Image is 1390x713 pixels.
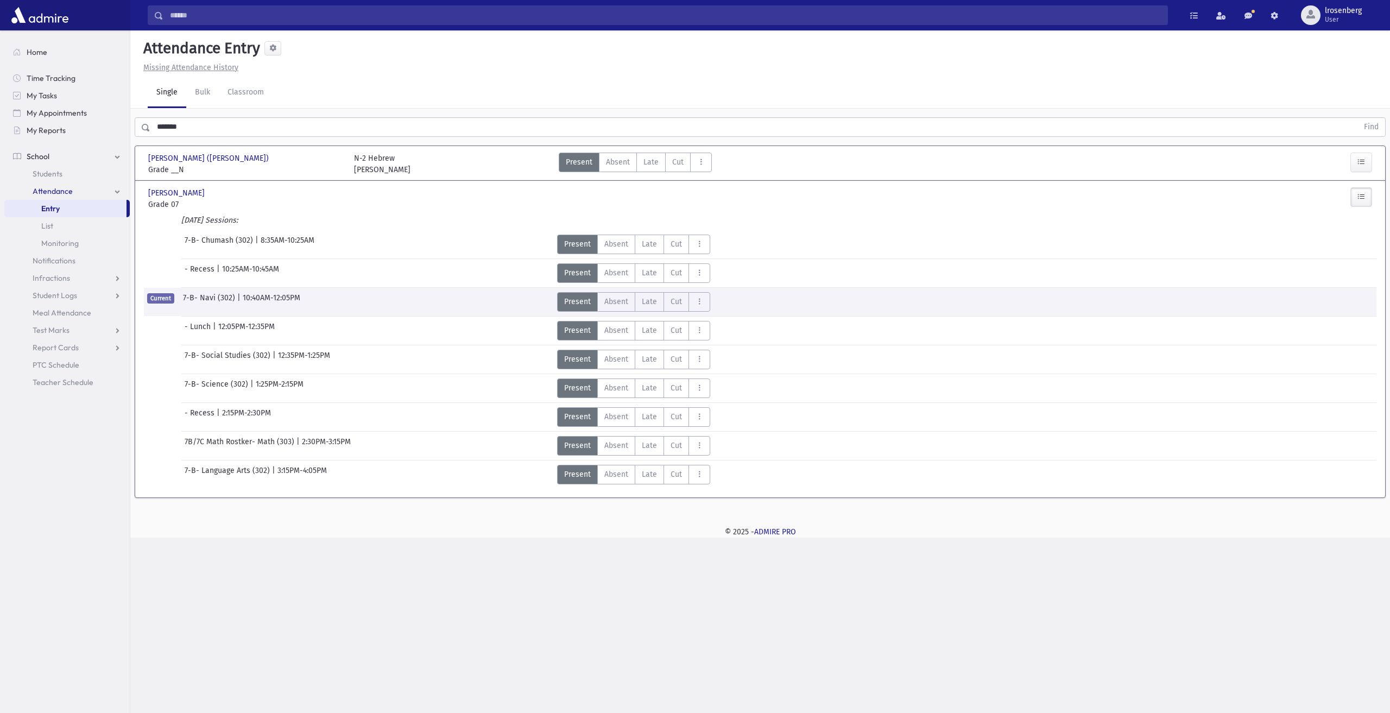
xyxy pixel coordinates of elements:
span: Absent [604,469,628,480]
div: AttTypes [557,350,710,369]
a: Missing Attendance History [139,63,238,72]
span: User [1325,15,1362,24]
span: Absent [604,267,628,279]
span: Present [564,325,591,336]
span: Absent [604,440,628,451]
a: Test Marks [4,321,130,339]
span: My Appointments [27,108,87,118]
span: Absent [604,354,628,365]
a: My Reports [4,122,130,139]
span: Student Logs [33,291,77,300]
span: 7B/7C Math Rostker- Math (303) [185,436,296,456]
span: | [250,378,256,398]
span: Notifications [33,256,75,266]
span: PTC Schedule [33,360,79,370]
span: | [296,436,302,456]
span: 1:25PM-2:15PM [256,378,304,398]
span: Home [27,47,47,57]
div: AttTypes [557,263,710,283]
span: 7-B- Chumash (302) [185,235,255,254]
a: Students [4,165,130,182]
span: | [217,407,222,427]
a: School [4,148,130,165]
a: Monitoring [4,235,130,252]
span: Present [564,238,591,250]
a: Notifications [4,252,130,269]
span: [PERSON_NAME] [148,187,207,199]
span: Cut [671,296,682,307]
a: Classroom [219,78,273,108]
span: Cut [671,267,682,279]
button: Find [1357,118,1385,136]
span: Present [564,354,591,365]
span: Late [642,296,657,307]
span: 8:35AM-10:25AM [261,235,314,254]
a: My Appointments [4,104,130,122]
span: Test Marks [33,325,69,335]
h5: Attendance Entry [139,39,260,58]
span: | [273,350,278,369]
span: - Recess [185,407,217,427]
span: Late [642,411,657,422]
span: 10:40AM-12:05PM [243,292,300,312]
span: 2:30PM-3:15PM [302,436,351,456]
span: lrosenberg [1325,7,1362,15]
a: My Tasks [4,87,130,104]
span: Teacher Schedule [33,377,93,387]
span: Cut [671,440,682,451]
span: 7-B- Language Arts (302) [185,465,272,484]
span: Present [564,296,591,307]
span: Entry [41,204,60,213]
span: My Reports [27,125,66,135]
span: | [213,321,218,340]
span: Grade 07 [148,199,343,210]
div: AttTypes [557,321,710,340]
a: Teacher Schedule [4,374,130,391]
span: 10:25AM-10:45AM [222,263,279,283]
u: Missing Attendance History [143,63,238,72]
span: Late [642,469,657,480]
div: AttTypes [557,465,710,484]
div: AttTypes [557,378,710,398]
span: Cut [671,354,682,365]
span: 7-B- Social Studies (302) [185,350,273,369]
span: Late [642,325,657,336]
a: Entry [4,200,127,217]
span: Absent [606,156,630,168]
div: © 2025 - [148,526,1373,538]
span: 12:35PM-1:25PM [278,350,330,369]
span: | [237,292,243,312]
span: School [27,152,49,161]
span: Present [564,440,591,451]
span: 2:15PM-2:30PM [222,407,271,427]
span: Current [147,293,174,304]
span: Late [642,354,657,365]
a: PTC Schedule [4,356,130,374]
span: Present [564,469,591,480]
span: Monitoring [41,238,79,248]
span: Attendance [33,186,73,196]
a: Student Logs [4,287,130,304]
span: | [272,465,277,484]
span: Absent [604,296,628,307]
span: Cut [671,238,682,250]
span: 12:05PM-12:35PM [218,321,275,340]
a: Attendance [4,182,130,200]
div: AttTypes [557,235,710,254]
input: Search [163,5,1167,25]
span: Late [642,382,657,394]
span: | [255,235,261,254]
span: [PERSON_NAME] ([PERSON_NAME]) [148,153,271,164]
span: Absent [604,411,628,422]
span: Students [33,169,62,179]
span: Late [642,440,657,451]
div: AttTypes [557,407,710,427]
a: List [4,217,130,235]
span: 7-B- Science (302) [185,378,250,398]
div: N-2 Hebrew [PERSON_NAME] [354,153,410,175]
a: Report Cards [4,339,130,356]
span: Present [564,382,591,394]
a: Home [4,43,130,61]
span: Late [643,156,659,168]
a: ADMIRE PRO [754,527,796,537]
